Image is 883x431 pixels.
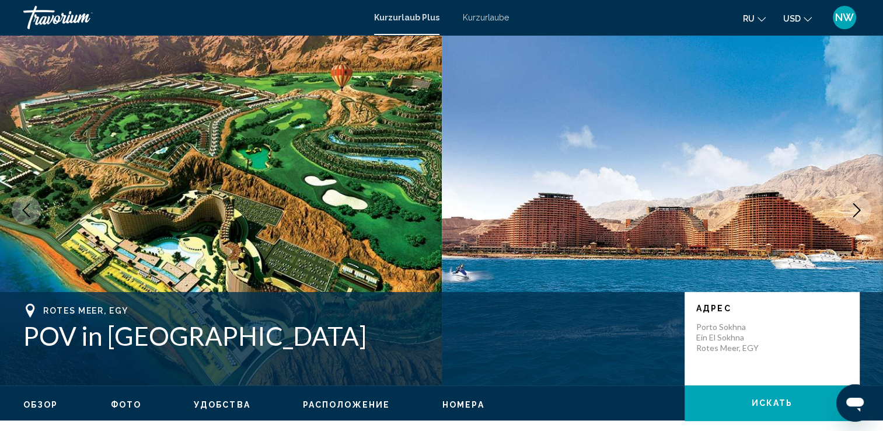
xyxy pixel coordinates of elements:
[303,400,390,409] span: Расположение
[463,13,509,22] a: Kurzurlaube
[685,385,860,420] button: искать
[23,321,673,351] h1: POV in [GEOGRAPHIC_DATA]
[442,400,484,409] span: Номера
[442,399,484,410] button: Номера
[23,399,58,410] button: Обзор
[111,400,141,409] span: Фото
[194,400,250,409] span: Удобства
[836,384,874,422] iframe: Schaltfläche zum Öffnen des Messaging-Fensters
[12,196,41,225] button: Vorheriges Bild
[835,12,854,23] span: NW
[743,10,766,27] button: Sprache ändern
[783,10,812,27] button: Währung ändern
[783,14,801,23] span: USD
[842,196,871,225] button: Nächstes Bild
[303,399,390,410] button: Расположение
[374,13,439,22] a: Kurzurlaub Plus
[752,399,793,408] span: искать
[43,306,128,315] span: Rotes Meer, EGY
[194,399,250,410] button: Удобства
[829,5,860,30] button: Benutzermenü
[696,322,790,353] p: Porto Sokhna Ein El Sokhna Rotes Meer, EGY
[743,14,755,23] span: ru
[696,304,848,313] p: Адрес
[23,6,362,29] a: Travorium
[23,400,58,409] span: Обзор
[111,399,141,410] button: Фото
